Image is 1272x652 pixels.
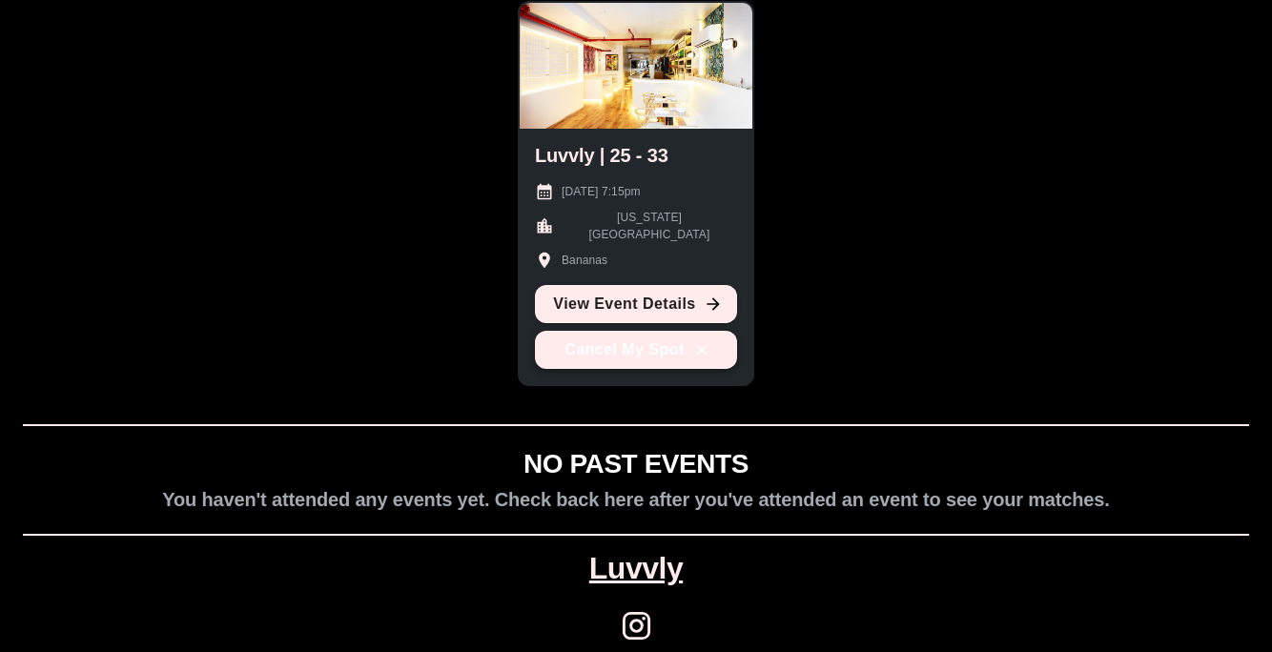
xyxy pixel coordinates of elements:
[535,331,737,369] button: Cancel My Spot
[162,488,1109,511] h2: You haven't attended any events yet. Check back here after you've attended an event to see your m...
[535,144,668,167] h2: Luvvly | 25 - 33
[523,449,749,480] h1: NO PAST EVENTS
[562,252,607,269] p: Bananas
[589,551,683,586] a: Luvvly
[535,285,737,323] a: View Event Details
[562,209,737,243] p: [US_STATE][GEOGRAPHIC_DATA]
[562,183,641,200] p: [DATE] 7:15pm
